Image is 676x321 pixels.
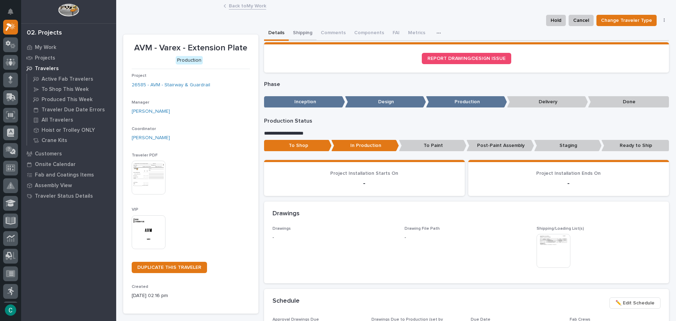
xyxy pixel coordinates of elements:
p: To Paint [399,140,467,152]
p: To Shop [264,140,332,152]
button: users-avatar [3,303,18,317]
div: Notifications [9,8,18,20]
p: Traveler Status Details [35,193,93,199]
a: Customers [21,148,116,159]
p: Delivery [507,96,588,108]
a: Onsite Calendar [21,159,116,169]
h2: Schedule [273,297,300,305]
button: Hold [546,15,566,26]
p: Production [426,96,507,108]
span: Change Traveler Type [601,16,652,25]
a: Crane Kits [27,135,116,145]
p: Onsite Calendar [35,161,76,168]
button: Components [350,26,388,41]
button: ✏️ Edit Schedule [609,297,661,309]
p: Fab and Coatings Items [35,172,94,178]
p: Travelers [35,66,59,72]
span: Coordinator [132,127,156,131]
span: Shipping/Loading List(s) [537,227,584,231]
a: [PERSON_NAME] [132,134,170,142]
p: - [405,234,406,241]
a: [PERSON_NAME] [132,108,170,115]
button: Shipping [289,26,317,41]
div: 02. Projects [27,29,62,37]
p: Inception [264,96,345,108]
p: Crane Kits [42,137,67,144]
p: Projects [35,55,55,61]
button: Cancel [569,15,594,26]
p: Hoist or Trolley ONLY [42,127,95,134]
a: Hoist or Trolley ONLY [27,125,116,135]
p: Production Status [264,118,669,124]
p: - [273,234,396,241]
a: Produced This Week [27,94,116,104]
button: Comments [317,26,350,41]
p: Produced This Week [42,97,93,103]
span: Drawing File Path [405,227,440,231]
span: Project Installation Starts On [330,171,398,176]
button: Metrics [404,26,430,41]
span: Project [132,74,146,78]
h2: Drawings [273,210,300,218]
p: To Shop This Week [42,86,89,93]
p: Ready to Ship [601,140,669,152]
a: All Travelers [27,115,116,125]
p: - [477,179,661,187]
div: Production [176,56,203,65]
button: Details [264,26,289,41]
p: Design [345,96,426,108]
p: Done [588,96,669,108]
p: Customers [35,151,62,157]
img: Workspace Logo [58,4,79,17]
a: REPORT DRAWING/DESIGN ISSUE [422,53,511,64]
a: Back toMy Work [229,1,266,10]
button: Notifications [3,4,18,19]
p: AVM - Varex - Extension Plate [132,43,250,53]
span: Created [132,285,148,289]
p: Assembly View [35,183,72,189]
p: Phase [264,81,669,88]
p: In Production [331,140,399,152]
span: Hold [551,16,561,25]
span: Project Installation Ends On [536,171,601,176]
p: All Travelers [42,117,73,123]
span: Manager [132,100,149,105]
a: 26585 - AVM - Stairway & Guardrail [132,81,210,89]
p: Traveler Due Date Errors [42,107,105,113]
a: Traveler Status Details [21,191,116,201]
a: Traveler Due Date Errors [27,105,116,115]
span: VIP [132,208,138,212]
p: Post-Paint Assembly [467,140,534,152]
span: Cancel [573,16,589,25]
span: REPORT DRAWING/DESIGN ISSUE [427,56,506,61]
span: DUPLICATE THIS TRAVELER [137,265,201,270]
p: Active Fab Travelers [42,76,93,82]
button: Change Traveler Type [596,15,657,26]
a: Travelers [21,63,116,74]
a: Active Fab Travelers [27,74,116,84]
p: My Work [35,44,56,51]
a: Fab and Coatings Items [21,169,116,180]
a: Projects [21,53,116,63]
a: Assembly View [21,180,116,191]
button: FAI [388,26,404,41]
span: Drawings [273,227,291,231]
p: [DATE] 02:16 pm [132,292,250,300]
span: ✏️ Edit Schedule [615,299,655,307]
span: Traveler PDF [132,153,158,158]
a: DUPLICATE THIS TRAVELER [132,262,207,273]
p: - [273,179,456,187]
p: Staging [534,140,602,152]
a: My Work [21,42,116,53]
a: To Shop This Week [27,84,116,94]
